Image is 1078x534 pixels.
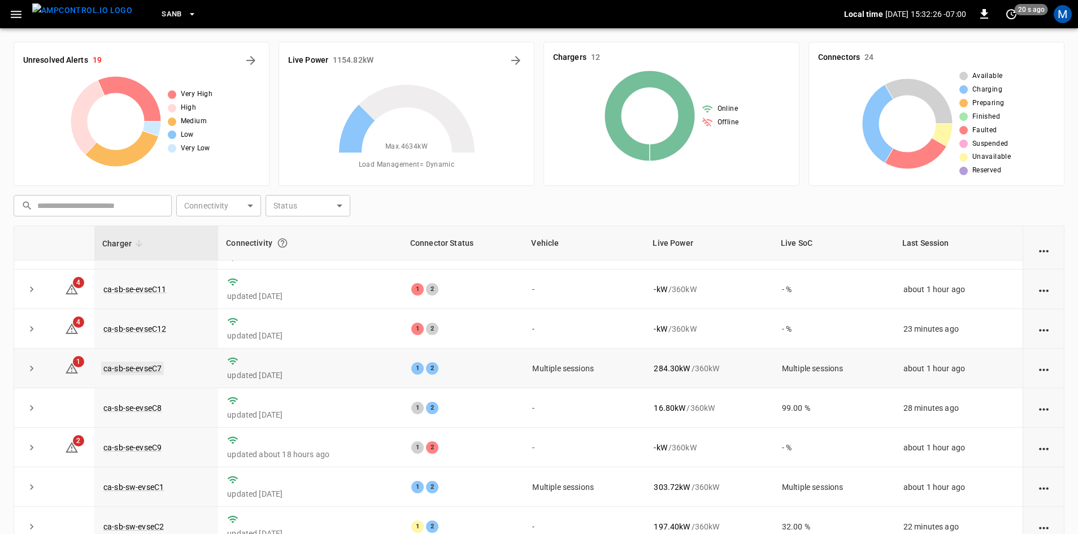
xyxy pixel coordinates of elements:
[227,370,393,381] p: updated [DATE]
[426,520,438,533] div: 2
[23,360,40,377] button: expand row
[23,54,88,67] h6: Unresolved Alerts
[523,270,645,309] td: -
[972,151,1011,163] span: Unavailable
[288,54,328,67] h6: Live Power
[242,51,260,70] button: All Alerts
[181,89,213,100] span: Very High
[411,283,424,296] div: 1
[181,116,207,127] span: Medium
[227,330,393,341] p: updated [DATE]
[972,84,1002,95] span: Charging
[411,441,424,454] div: 1
[1015,4,1048,15] span: 20 s ago
[73,277,84,288] span: 4
[103,522,164,531] a: ca-sb-sw-evseC2
[864,51,873,64] h6: 24
[181,143,210,154] span: Very Low
[227,449,393,460] p: updated about 18 hours ago
[894,226,1023,261] th: Last Session
[103,483,164,492] a: ca-sb-sw-evseC1
[718,103,738,115] span: Online
[773,388,894,428] td: 99.00 %
[894,349,1023,388] td: about 1 hour ago
[894,388,1023,428] td: 28 minutes ago
[411,481,424,493] div: 1
[426,441,438,454] div: 2
[654,363,764,374] div: / 360 kW
[103,443,162,452] a: ca-sb-se-evseC9
[894,467,1023,507] td: about 1 hour ago
[654,521,764,532] div: / 360 kW
[654,323,764,335] div: / 360 kW
[523,467,645,507] td: Multiple sessions
[359,159,455,171] span: Load Management = Dynamic
[385,141,428,153] span: Max. 4634 kW
[894,309,1023,349] td: 23 minutes ago
[654,402,764,414] div: / 360 kW
[1054,5,1072,23] div: profile-icon
[645,226,773,261] th: Live Power
[894,428,1023,467] td: about 1 hour ago
[654,442,764,453] div: / 360 kW
[411,520,424,533] div: 1
[523,226,645,261] th: Vehicle
[23,281,40,298] button: expand row
[93,54,102,67] h6: 19
[23,439,40,456] button: expand row
[972,71,1003,82] span: Available
[972,125,997,136] span: Faulted
[972,111,1000,123] span: Finished
[227,409,393,420] p: updated [DATE]
[1037,481,1051,493] div: action cell options
[654,402,685,414] p: 16.80 kW
[402,226,524,261] th: Connector Status
[101,362,164,375] a: ca-sb-se-evseC7
[23,479,40,496] button: expand row
[507,51,525,70] button: Energy Overview
[181,129,194,141] span: Low
[272,233,293,253] button: Connection between the charger and our software.
[103,403,162,413] a: ca-sb-se-evseC8
[1002,5,1020,23] button: set refresh interval
[773,428,894,467] td: - %
[773,467,894,507] td: Multiple sessions
[426,402,438,414] div: 2
[553,51,586,64] h6: Chargers
[227,488,393,500] p: updated [DATE]
[73,435,84,446] span: 2
[227,290,393,302] p: updated [DATE]
[103,324,166,333] a: ca-sb-se-evseC12
[1037,284,1051,295] div: action cell options
[1037,521,1051,532] div: action cell options
[333,54,373,67] h6: 1154.82 kW
[162,8,182,21] span: SanB
[972,138,1009,150] span: Suspended
[818,51,860,64] h6: Connectors
[426,283,438,296] div: 2
[718,117,739,128] span: Offline
[181,102,197,114] span: High
[426,362,438,375] div: 2
[972,98,1005,109] span: Preparing
[654,284,667,295] p: - kW
[32,3,132,18] img: ampcontrol.io logo
[23,400,40,416] button: expand row
[426,481,438,493] div: 2
[1037,363,1051,374] div: action cell options
[411,323,424,335] div: 1
[73,356,84,367] span: 1
[523,428,645,467] td: -
[654,521,690,532] p: 197.40 kW
[65,442,79,451] a: 2
[654,481,690,493] p: 303.72 kW
[65,284,79,293] a: 4
[885,8,966,20] p: [DATE] 15:32:26 -07:00
[773,349,894,388] td: Multiple sessions
[411,402,424,414] div: 1
[157,3,201,25] button: SanB
[773,226,894,261] th: Live SoC
[773,309,894,349] td: - %
[523,388,645,428] td: -
[1037,323,1051,335] div: action cell options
